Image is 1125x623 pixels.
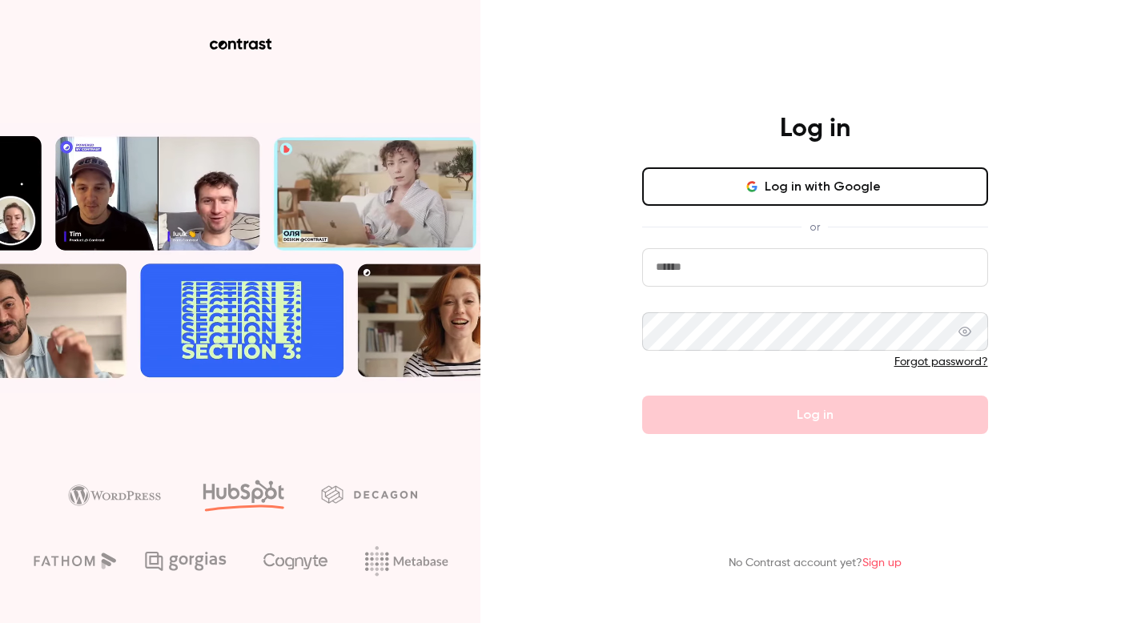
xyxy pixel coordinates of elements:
h4: Log in [780,113,850,145]
span: or [802,219,828,235]
img: decagon [321,485,417,503]
a: Forgot password? [894,356,988,368]
button: Log in with Google [642,167,988,206]
a: Sign up [862,557,902,569]
p: No Contrast account yet? [729,555,902,572]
